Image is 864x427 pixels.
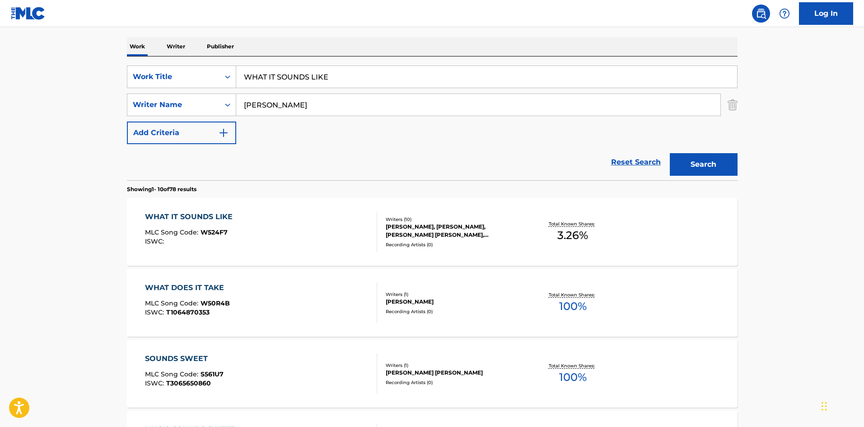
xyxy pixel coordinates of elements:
[559,369,587,385] span: 100 %
[201,370,224,378] span: S561U7
[728,94,738,116] img: Delete Criterion
[779,8,790,19] img: help
[386,223,522,239] div: [PERSON_NAME], [PERSON_NAME], [PERSON_NAME] [PERSON_NAME], [PERSON_NAME], [PERSON_NAME], [PERSON_...
[201,299,230,307] span: W50R4B
[127,340,738,408] a: SOUNDS SWEETMLC Song Code:S561U7ISWC:T3065650860Writers (1)[PERSON_NAME] [PERSON_NAME]Recording A...
[549,362,597,369] p: Total Known Shares:
[204,37,237,56] p: Publisher
[549,291,597,298] p: Total Known Shares:
[145,228,201,236] span: MLC Song Code :
[386,362,522,369] div: Writers ( 1 )
[559,298,587,314] span: 100 %
[607,152,665,172] a: Reset Search
[145,237,166,245] span: ISWC :
[819,384,864,427] iframe: Chat Widget
[752,5,770,23] a: Public Search
[145,379,166,387] span: ISWC :
[386,369,522,377] div: [PERSON_NAME] [PERSON_NAME]
[127,198,738,266] a: WHAT IT SOUNDS LIKEMLC Song Code:W524F7ISWC:Writers (10)[PERSON_NAME], [PERSON_NAME], [PERSON_NAM...
[127,269,738,337] a: WHAT DOES IT TAKEMLC Song Code:W50R4BISWC:T1064870353Writers (1)[PERSON_NAME]Recording Artists (0...
[386,291,522,298] div: Writers ( 1 )
[775,5,794,23] div: Help
[133,99,214,110] div: Writer Name
[557,227,588,244] span: 3.26 %
[386,379,522,386] div: Recording Artists ( 0 )
[756,8,766,19] img: search
[145,370,201,378] span: MLC Song Code :
[218,127,229,138] img: 9d2ae6d4665cec9f34b9.svg
[127,66,738,180] form: Search Form
[145,282,230,293] div: WHAT DOES IT TAKE
[145,299,201,307] span: MLC Song Code :
[145,308,166,316] span: ISWC :
[11,7,46,20] img: MLC Logo
[201,228,228,236] span: W524F7
[145,353,224,364] div: SOUNDS SWEET
[549,221,597,227] p: Total Known Shares:
[386,241,522,248] div: Recording Artists ( 0 )
[166,379,211,387] span: T3065650860
[386,216,522,223] div: Writers ( 10 )
[670,153,738,176] button: Search
[145,211,237,222] div: WHAT IT SOUNDS LIKE
[386,308,522,315] div: Recording Artists ( 0 )
[127,185,196,193] p: Showing 1 - 10 of 78 results
[127,122,236,144] button: Add Criteria
[133,71,214,82] div: Work Title
[799,2,853,25] a: Log In
[386,298,522,306] div: [PERSON_NAME]
[164,37,188,56] p: Writer
[127,37,148,56] p: Work
[166,308,210,316] span: T1064870353
[822,393,827,420] div: Drag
